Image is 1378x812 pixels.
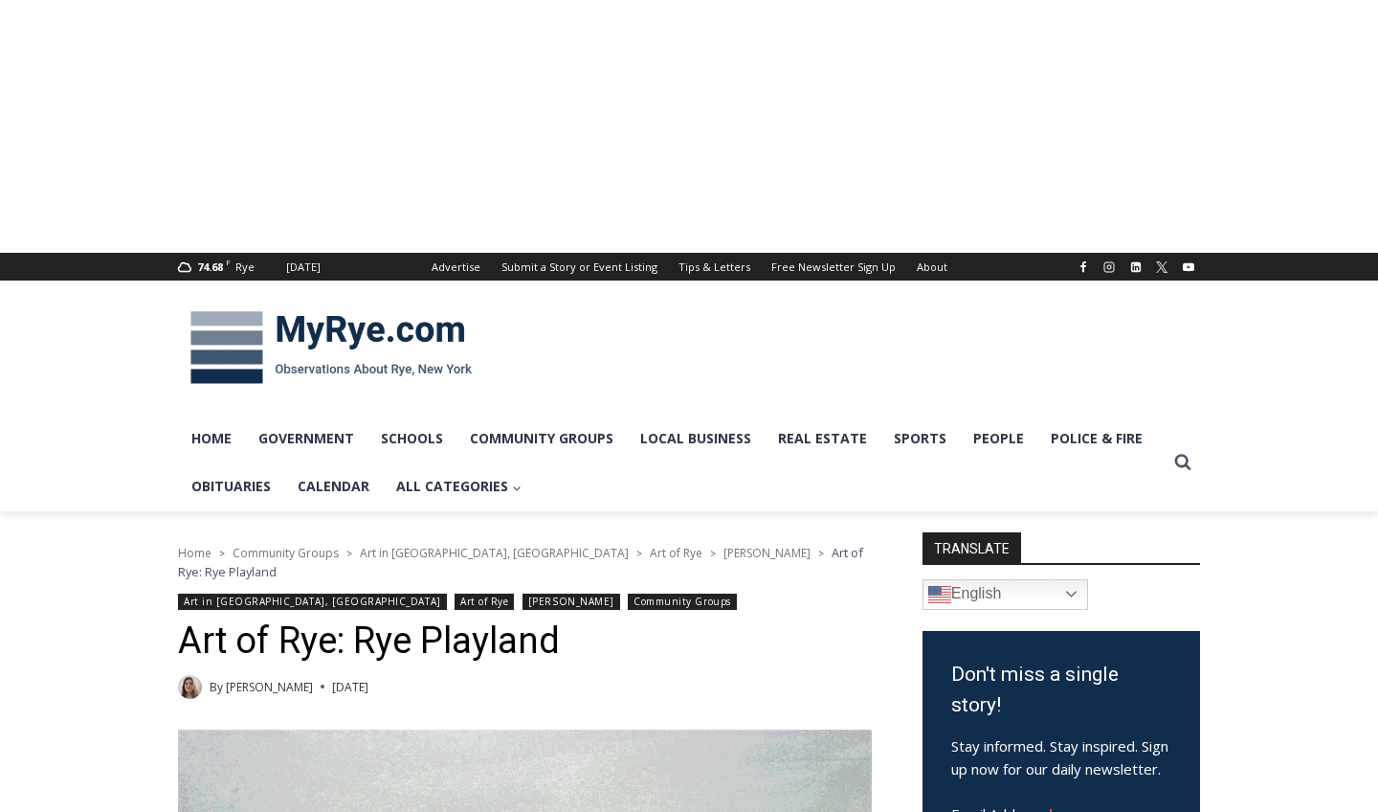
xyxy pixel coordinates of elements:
[765,415,880,462] a: Real Estate
[421,253,491,281] a: Advertise
[197,259,223,274] span: 74.68
[1150,256,1173,279] a: X
[818,547,824,560] span: >
[396,476,522,497] span: All Categories
[286,259,321,276] div: [DATE]
[922,579,1088,610] a: English
[210,678,223,696] span: By
[710,547,716,560] span: >
[178,594,447,610] a: Art in [GEOGRAPHIC_DATA], [GEOGRAPHIC_DATA]
[178,298,484,397] img: MyRye.com
[491,253,668,281] a: Submit a Story or Event Listing
[421,253,958,281] nav: Secondary Navigation
[245,415,367,462] a: Government
[226,679,313,695] a: [PERSON_NAME]
[233,545,339,561] a: Community Groups
[1166,445,1200,480] button: View Search Form
[178,462,284,510] a: Obituaries
[951,734,1171,780] p: Stay informed. Stay inspired. Sign up now for our daily newsletter.
[178,543,872,582] nav: Breadcrumbs
[178,415,1166,511] nav: Primary Navigation
[880,415,960,462] a: Sports
[723,545,811,561] a: [PERSON_NAME]
[522,594,620,610] a: [PERSON_NAME]
[1072,256,1095,279] a: Facebook
[1124,256,1147,279] a: Linkedin
[628,594,736,610] a: Community Groups
[1177,256,1200,279] a: YouTube
[235,259,255,276] div: Rye
[636,547,642,560] span: >
[761,253,906,281] a: Free Newsletter Sign Up
[178,415,245,462] a: Home
[360,545,629,561] a: Art in [GEOGRAPHIC_DATA], [GEOGRAPHIC_DATA]
[367,415,456,462] a: Schools
[1037,415,1156,462] a: Police & Fire
[650,545,702,561] a: Art of Rye
[226,257,231,267] span: F
[627,415,765,462] a: Local Business
[219,547,225,560] span: >
[456,415,627,462] a: Community Groups
[668,253,761,281] a: Tips & Letters
[178,545,211,561] a: Home
[178,675,202,699] img: (PHOTO: MyRye.com intern Amélie Coghlan, 2025. Contributed.)
[928,583,951,606] img: en
[922,532,1021,563] strong: TRANSLATE
[951,660,1171,720] h3: Don't miss a single story!
[383,462,535,510] a: All Categories
[284,462,383,510] a: Calendar
[332,678,368,696] time: [DATE]
[906,253,958,281] a: About
[960,415,1037,462] a: People
[178,544,863,580] span: Art of Rye: Rye Playland
[1098,256,1121,279] a: Instagram
[178,675,202,699] a: Author image
[455,594,514,610] a: Art of Rye
[178,620,872,664] h1: Art of Rye: Rye Playland
[346,547,352,560] span: >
